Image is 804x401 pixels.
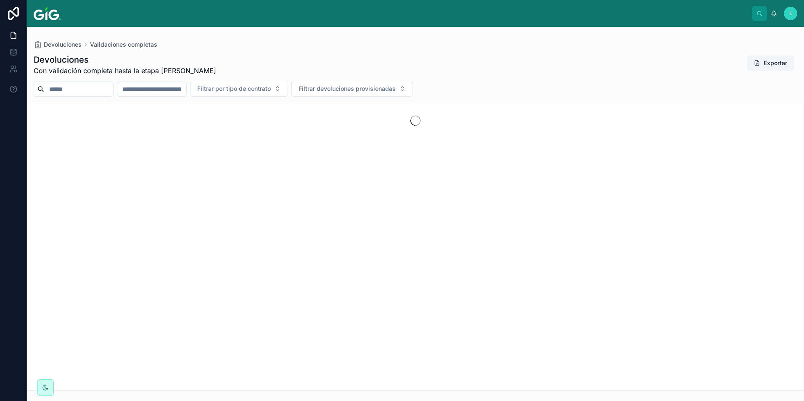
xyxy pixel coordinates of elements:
[291,81,413,97] button: Select Button
[190,81,288,97] button: Select Button
[747,55,794,71] button: Exportar
[34,7,61,20] img: App logo
[299,84,396,93] span: Filtrar devoluciones provisionadas
[44,40,82,49] span: Devoluciones
[67,12,752,15] div: scrollable content
[34,40,82,49] a: Devoluciones
[197,84,271,93] span: Filtrar por tipo de contrato
[789,10,792,17] span: L
[34,54,216,66] h1: Devoluciones
[90,40,157,49] a: Validaciones completas
[34,66,216,76] span: Con validación completa hasta la etapa [PERSON_NAME]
